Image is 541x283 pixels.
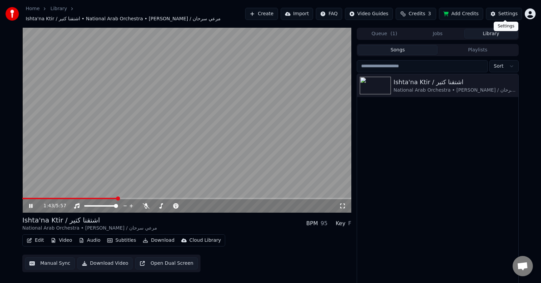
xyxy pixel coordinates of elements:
button: Add Credits [439,8,483,20]
div: National Arab Orchestra • [PERSON_NAME] / مرعي سرحان [22,225,157,232]
button: Credits3 [396,8,436,20]
button: Download Video [77,257,133,269]
span: 1:43 [44,203,54,209]
div: Ishta'na Ktir / اشتقنا كتير [22,215,157,225]
a: Home [26,5,40,12]
nav: breadcrumb [26,5,245,22]
button: Library [464,29,518,39]
span: 5:57 [56,203,66,209]
button: Manual Sync [25,257,75,269]
button: Playlists [438,45,518,55]
button: Video Guides [345,8,393,20]
div: Cloud Library [189,237,221,244]
button: Subtitles [104,236,139,245]
span: Sort [494,63,503,70]
button: Download [140,236,177,245]
div: National Arab Orchestra • [PERSON_NAME] / مرعي سرحان [394,87,516,94]
div: Settings [498,10,518,17]
div: Key [336,219,346,228]
button: Songs [358,45,438,55]
button: Jobs [411,29,465,39]
button: Edit [24,236,47,245]
div: / [44,203,60,209]
button: Video [48,236,75,245]
span: 3 [428,10,431,17]
button: Settings [486,8,522,20]
div: Settings [494,22,518,31]
img: youka [5,7,19,21]
a: Library [50,5,67,12]
button: Open Dual Screen [135,257,198,269]
div: 95 [321,219,327,228]
button: Create [245,8,278,20]
a: Open chat [513,256,533,276]
button: Import [281,8,313,20]
button: Audio [76,236,103,245]
span: Ishta'na Ktir / اشتقنا كتير • National Arab Orchestra • [PERSON_NAME] / مرعي سرحان [26,16,220,22]
div: BPM [306,219,318,228]
button: Queue [358,29,411,39]
div: Ishta'na Ktir / اشتقنا كتير [394,77,516,87]
span: Credits [408,10,425,17]
button: FAQ [316,8,342,20]
span: ( 1 ) [391,30,397,37]
div: F [348,219,351,228]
